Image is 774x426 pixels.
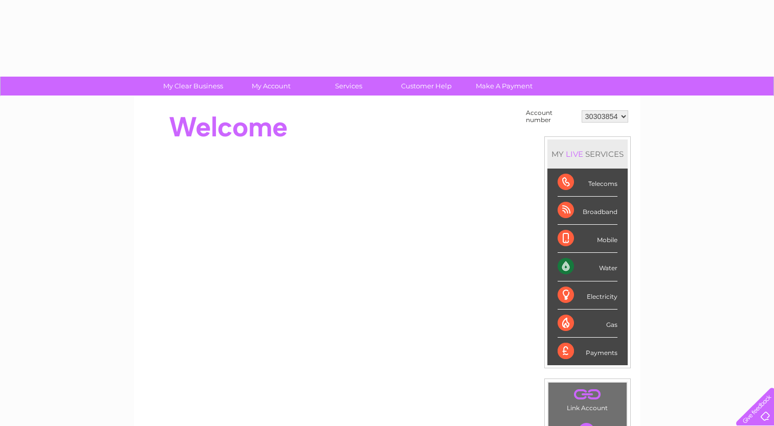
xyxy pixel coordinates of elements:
div: Gas [558,310,617,338]
div: Broadband [558,197,617,225]
a: . [551,385,624,403]
div: LIVE [564,149,585,159]
div: Water [558,253,617,281]
td: Account number [523,107,579,126]
td: Link Account [548,382,627,414]
a: Make A Payment [462,77,546,96]
div: Telecoms [558,169,617,197]
div: MY SERVICES [547,139,628,169]
div: Electricity [558,281,617,310]
a: My Clear Business [151,77,235,96]
div: Mobile [558,225,617,253]
a: My Account [229,77,313,96]
div: Payments [558,338,617,365]
a: Services [306,77,391,96]
a: Customer Help [384,77,469,96]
